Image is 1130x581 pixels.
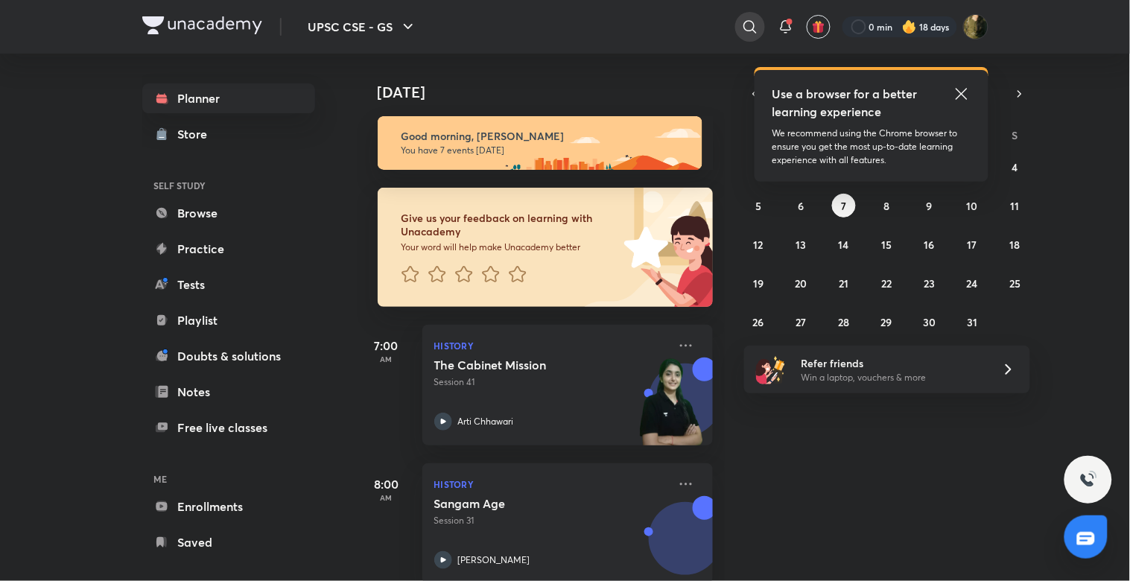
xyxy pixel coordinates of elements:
button: October 27, 2025 [790,310,813,334]
h5: 8:00 [357,475,416,493]
abbr: October 4, 2025 [1012,160,1018,174]
abbr: October 23, 2025 [924,276,935,290]
p: AM [357,493,416,502]
button: October 18, 2025 [1003,232,1027,256]
button: October 26, 2025 [746,310,770,334]
abbr: October 15, 2025 [881,238,892,252]
a: Browse [142,198,315,228]
abbr: October 30, 2025 [923,315,936,329]
button: October 4, 2025 [1003,155,1027,179]
abbr: October 28, 2025 [839,315,850,329]
a: Tests [142,270,315,299]
a: Free live classes [142,413,315,442]
img: feedback_image [574,188,713,307]
button: October 25, 2025 [1003,271,1027,295]
a: Enrollments [142,492,315,521]
abbr: October 22, 2025 [881,276,892,290]
abbr: October 13, 2025 [796,238,807,252]
p: Win a laptop, vouchers & more [801,371,984,384]
button: October 10, 2025 [960,194,984,218]
button: avatar [807,15,831,39]
button: October 9, 2025 [918,194,942,218]
abbr: October 27, 2025 [796,315,807,329]
h4: [DATE] [378,83,728,101]
button: October 30, 2025 [918,310,942,334]
abbr: October 24, 2025 [967,276,978,290]
img: Ruhi Chi [963,14,988,39]
button: October 5, 2025 [746,194,770,218]
p: History [434,475,668,493]
button: October 17, 2025 [960,232,984,256]
button: October 8, 2025 [875,194,898,218]
button: October 7, 2025 [832,194,856,218]
img: ttu [1079,471,1097,489]
a: Doubts & solutions [142,341,315,371]
p: Arti Chhawari [458,415,514,428]
abbr: October 20, 2025 [796,276,807,290]
a: Saved [142,527,315,557]
button: UPSC CSE - GS [299,12,426,42]
h5: 7:00 [357,337,416,355]
img: streak [902,19,917,34]
h5: Sangam Age [434,496,620,511]
abbr: October 8, 2025 [883,199,889,213]
abbr: October 18, 2025 [1010,238,1021,252]
h6: ME [142,466,315,492]
div: Store [178,125,217,143]
abbr: October 29, 2025 [881,315,892,329]
abbr: October 26, 2025 [753,315,764,329]
h6: Give us your feedback on learning with Unacademy [401,212,619,238]
p: [PERSON_NAME] [458,553,530,567]
button: October 12, 2025 [746,232,770,256]
button: October 6, 2025 [790,194,813,218]
p: AM [357,355,416,363]
abbr: October 19, 2025 [753,276,764,290]
button: October 31, 2025 [960,310,984,334]
p: We recommend using the Chrome browser to ensure you get the most up-to-date learning experience w... [772,127,971,167]
abbr: October 10, 2025 [967,199,978,213]
abbr: October 16, 2025 [924,238,935,252]
abbr: October 5, 2025 [755,199,761,213]
button: October 29, 2025 [875,310,898,334]
abbr: October 11, 2025 [1011,199,1020,213]
p: Your word will help make Unacademy better [401,241,619,253]
button: October 11, 2025 [1003,194,1027,218]
img: unacademy [631,358,713,460]
button: October 24, 2025 [960,271,984,295]
img: referral [756,355,786,384]
h5: The Cabinet Mission [434,358,620,372]
h6: Good morning, [PERSON_NAME] [401,130,689,143]
a: Notes [142,377,315,407]
abbr: October 7, 2025 [842,199,847,213]
button: October 15, 2025 [875,232,898,256]
abbr: Saturday [1012,128,1018,142]
p: You have 7 events [DATE] [401,145,689,156]
button: October 22, 2025 [875,271,898,295]
button: October 19, 2025 [746,271,770,295]
abbr: October 25, 2025 [1009,276,1021,290]
abbr: October 9, 2025 [927,199,933,213]
img: morning [378,116,702,170]
p: Session 31 [434,514,668,527]
p: Session 41 [434,375,668,389]
button: October 13, 2025 [790,232,813,256]
button: October 23, 2025 [918,271,942,295]
h6: SELF STUDY [142,173,315,198]
a: Company Logo [142,16,262,38]
a: Store [142,119,315,149]
button: October 28, 2025 [832,310,856,334]
h6: Refer friends [801,355,984,371]
h5: Use a browser for a better learning experience [772,85,921,121]
abbr: October 6, 2025 [799,199,804,213]
img: Company Logo [142,16,262,34]
a: Playlist [142,305,315,335]
img: avatar [812,20,825,34]
abbr: October 17, 2025 [968,238,977,252]
abbr: October 12, 2025 [754,238,764,252]
button: October 14, 2025 [832,232,856,256]
abbr: October 14, 2025 [839,238,849,252]
a: Practice [142,234,315,264]
abbr: October 31, 2025 [967,315,977,329]
p: History [434,337,668,355]
a: Planner [142,83,315,113]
